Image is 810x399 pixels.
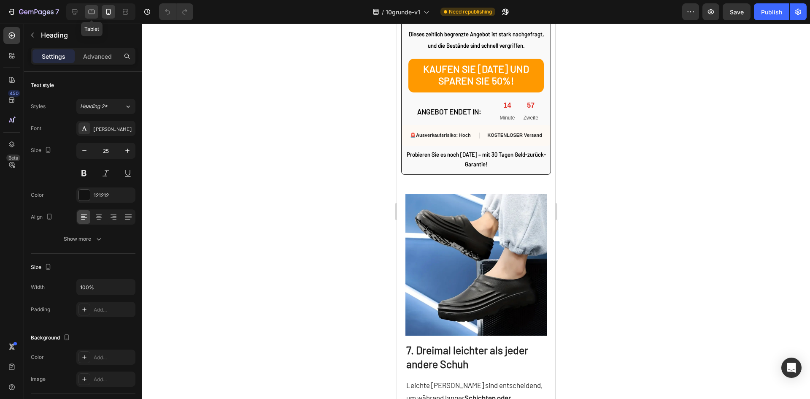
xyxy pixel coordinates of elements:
span: Heading 2* [80,103,108,110]
div: [PERSON_NAME] [94,125,133,133]
div: Align [31,212,54,223]
div: Beta [6,155,20,161]
div: Styles [31,103,46,110]
p: 7 [55,7,59,17]
span: 10grunde-v1 [386,8,420,16]
div: Padding [31,306,50,313]
div: Color [31,353,44,361]
span: / [382,8,384,16]
div: Open Intercom Messenger [781,358,802,378]
div: 121212 [94,192,133,199]
iframe: Design area [397,24,555,399]
div: Color [31,191,44,199]
div: Size [31,145,53,156]
p: Advanced [83,52,112,61]
button: 7 [3,3,63,20]
button: Publish [754,3,789,20]
div: Text style [31,81,54,89]
span: Need republishing [449,8,492,16]
input: Auto [77,280,135,295]
div: 450 [8,90,20,97]
div: Add... [94,376,133,383]
div: Add... [94,354,133,361]
button: Heading 2* [76,99,135,114]
div: Publish [761,8,782,16]
div: Width [31,283,45,291]
button: Show more [31,231,135,247]
div: Size [31,262,53,273]
div: Undo/Redo [159,3,193,20]
div: Font [31,125,41,132]
span: Save [730,8,744,16]
button: Save [723,3,751,20]
p: Settings [42,52,65,61]
div: Background [31,332,72,344]
div: Image [31,375,46,383]
p: Heading [41,30,132,40]
div: Add... [94,306,133,314]
div: Show more [64,235,103,243]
